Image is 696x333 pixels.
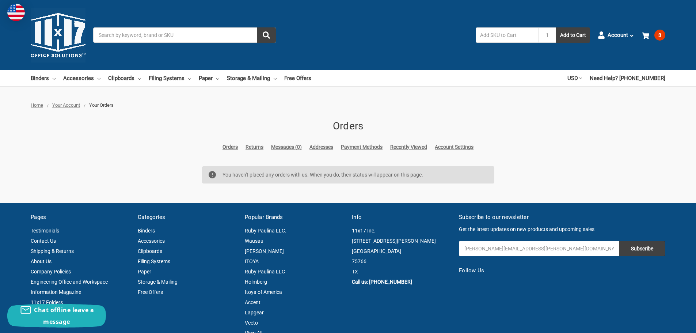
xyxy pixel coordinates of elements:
[7,304,106,328] button: Chat offline leave a message
[341,143,383,151] a: Payment Methods
[7,4,25,21] img: duty and tax information for United States
[245,238,263,244] a: Wausau
[352,226,451,277] address: 11x17 Inc. [STREET_ADDRESS][PERSON_NAME] [GEOGRAPHIC_DATA] 75766 TX
[608,31,628,39] span: Account
[390,143,427,151] a: Recently Viewed
[89,102,114,108] span: Your Orders
[654,30,665,41] span: 3
[352,279,412,285] a: Call us: [PHONE_NUMBER]
[223,143,238,151] a: Orders
[108,70,141,86] a: Clipboards
[52,102,80,108] a: Your Account
[271,143,302,151] a: Messages (0)
[138,238,165,244] a: Accessories
[31,248,74,254] a: Shipping & Returns
[246,143,263,151] a: Returns
[309,143,333,151] a: Addresses
[138,248,162,254] a: Clipboards
[245,258,259,264] a: ITOYA
[138,213,237,222] h5: Categories
[31,102,43,108] a: Home
[31,279,108,295] a: Engineering Office and Workspace Information Magazine
[31,228,59,234] a: Testimonials
[199,70,219,86] a: Paper
[619,241,665,256] input: Subscribe
[227,70,277,86] a: Storage & Mailing
[352,213,451,222] h5: Info
[459,266,665,275] h5: Follow Us
[459,241,619,256] input: Your email address
[245,320,258,326] a: Vecto
[435,143,473,151] a: Account Settings
[31,258,52,264] a: About Us
[476,27,539,43] input: Add SKU to Cart
[245,279,267,285] a: Holmberg
[556,27,590,43] button: Add to Cart
[245,310,264,315] a: Lapgear
[138,228,155,234] a: Binders
[590,70,665,86] a: Need Help? [PHONE_NUMBER]
[93,27,276,43] input: Search by keyword, brand or SKU
[31,269,71,275] a: Company Policies
[31,238,56,244] a: Contact Us
[245,228,286,234] a: Ruby Paulina LLC.
[63,70,100,86] a: Accessories
[31,299,63,305] a: 11x17 Folders
[31,8,85,63] img: 11x17.com
[138,289,163,295] a: Free Offers
[598,26,634,45] a: Account
[459,226,665,233] p: Get the latest updates on new products and upcoming sales
[31,70,56,86] a: Binders
[202,118,494,134] h1: Orders
[459,213,665,222] h5: Subscribe to our newsletter
[245,299,260,305] a: Accent
[245,248,284,254] a: [PERSON_NAME]
[138,269,151,275] a: Paper
[567,70,582,86] a: USD
[223,172,423,178] span: You haven't placed any orders with us. When you do, their status will appear on this page.
[245,213,344,222] h5: Popular Brands
[138,279,178,285] a: Storage & Mailing
[245,269,285,275] a: Ruby Paulina LLC
[149,70,191,86] a: Filing Systems
[34,306,94,326] span: Chat offline leave a message
[31,213,130,222] h5: Pages
[642,26,665,45] a: 3
[245,289,282,295] a: Itoya of America
[284,70,311,86] a: Free Offers
[138,258,170,264] a: Filing Systems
